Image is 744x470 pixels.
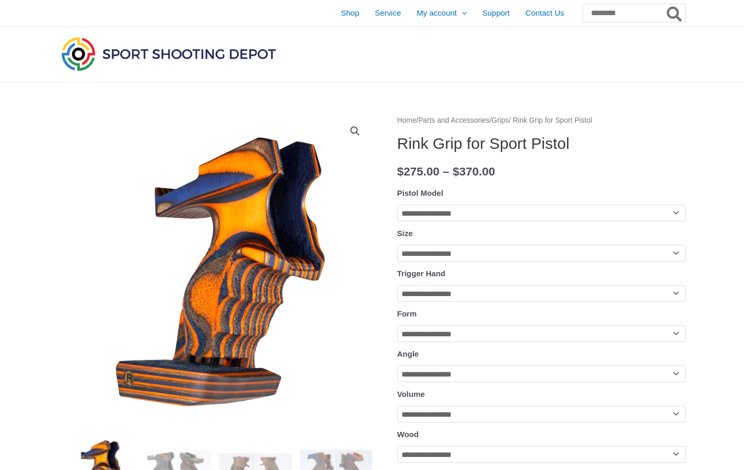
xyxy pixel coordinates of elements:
[453,165,495,178] bdi: 370.00
[346,122,364,140] a: View full-screen image gallery
[418,116,490,124] a: Parts and Accessories
[397,114,686,127] nav: Breadcrumb
[492,116,509,124] a: Grips
[397,390,425,398] label: Volume
[453,165,459,178] span: $
[397,269,446,278] label: Trigger Hand
[397,309,417,318] label: Form
[397,134,686,153] h1: Rink Grip for Sport Pistol
[397,165,404,178] span: $
[59,114,372,427] img: Rink Grip for Sport Pistol
[397,165,440,178] bdi: 275.00
[397,430,419,439] label: Wood
[397,349,419,358] label: Angle
[397,229,413,238] label: Size
[443,165,450,178] span: –
[665,4,685,22] button: Search
[397,189,443,197] label: Pistol Model
[59,34,278,73] img: Sport Shooting Depot
[397,116,417,124] a: Home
